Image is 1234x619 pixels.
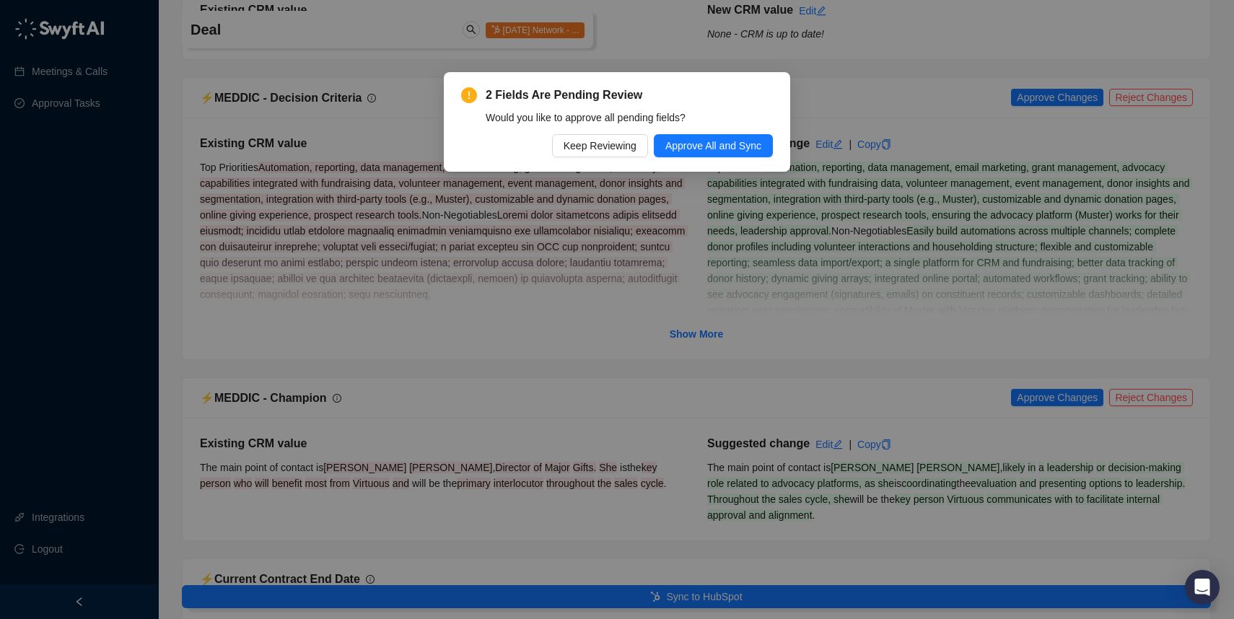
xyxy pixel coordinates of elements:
[552,134,648,157] button: Keep Reviewing
[1185,570,1220,605] div: Open Intercom Messenger
[665,138,761,154] span: Approve All and Sync
[486,110,773,126] div: Would you like to approve all pending fields?
[461,87,477,103] span: exclamation-circle
[654,134,773,157] button: Approve All and Sync
[486,87,773,104] span: 2 Fields Are Pending Review
[564,138,636,154] span: Keep Reviewing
